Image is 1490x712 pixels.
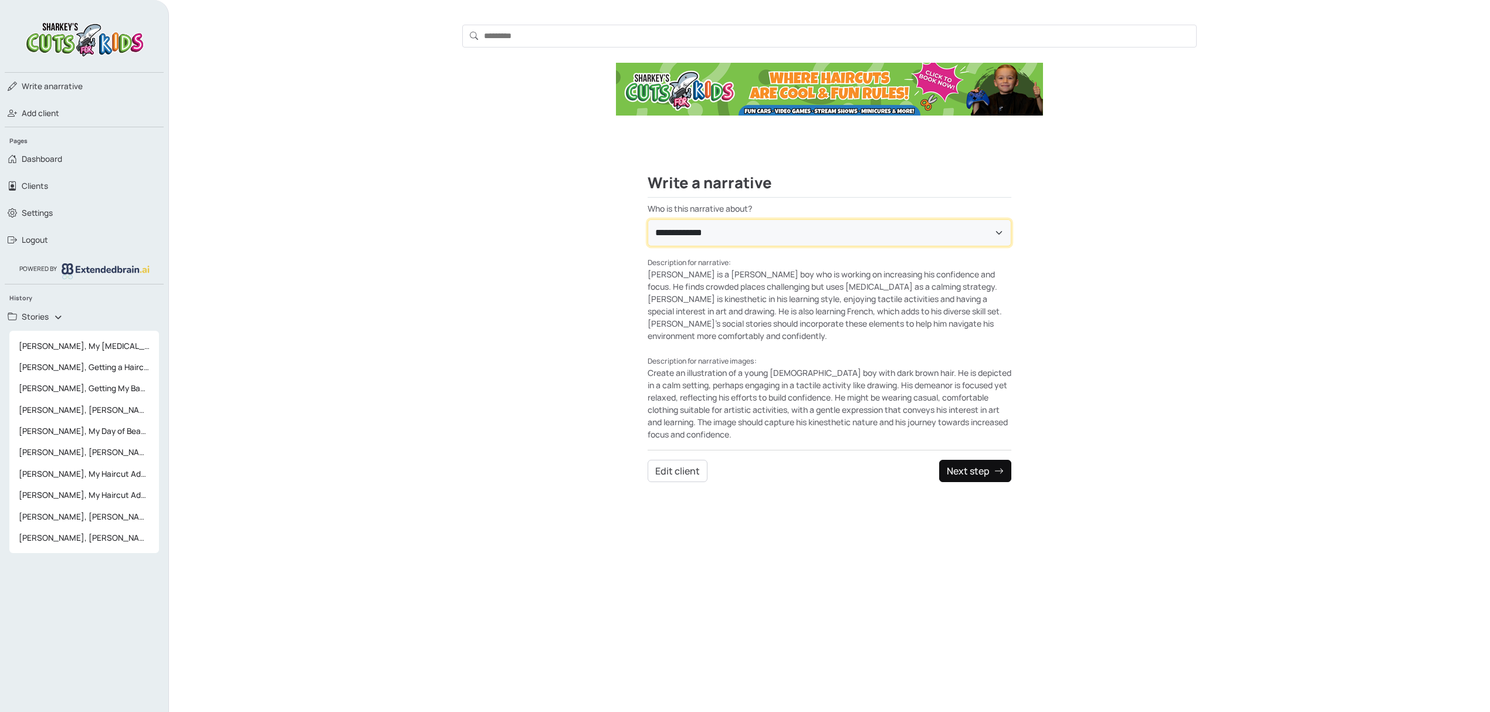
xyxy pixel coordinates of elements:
span: Stories [22,311,49,323]
span: [PERSON_NAME], [PERSON_NAME]'s Haircut Adventure at [PERSON_NAME] [14,506,154,527]
label: Who is this narrative about? [648,202,1011,215]
span: [PERSON_NAME], My Haircut Adventure at [PERSON_NAME] [14,484,154,506]
a: [PERSON_NAME], Getting My Bangs Trimmed at [PERSON_NAME] [9,378,159,399]
span: [PERSON_NAME], Getting a Haircut at [PERSON_NAME] [14,357,154,378]
span: [PERSON_NAME], Getting My Bangs Trimmed at [PERSON_NAME] [14,378,154,399]
span: Dashboard [22,153,62,165]
small: Description for narrative: [648,257,731,267]
a: [PERSON_NAME], Getting a Haircut at [PERSON_NAME] [9,357,159,378]
span: [PERSON_NAME], [PERSON_NAME]'s Day of Beauty at [PERSON_NAME] [14,442,154,463]
img: logo [62,263,150,279]
span: [PERSON_NAME], My Day of Beauty at [PERSON_NAME] [14,421,154,442]
span: [PERSON_NAME], [PERSON_NAME]’s Day of Beauty at [PERSON_NAME] [14,399,154,421]
span: Write a [22,81,49,91]
span: Clients [22,180,48,192]
a: [PERSON_NAME], My Day of Beauty at [PERSON_NAME] [9,421,159,442]
a: [PERSON_NAME], My Haircut Adventure at [PERSON_NAME] [9,463,159,484]
button: Edit client [648,460,707,482]
span: [PERSON_NAME], My [MEDICAL_DATA] Adventure [14,335,154,357]
span: Logout [22,234,48,246]
span: Add client [22,107,59,119]
img: Ad Banner [616,63,1043,116]
div: Create an illustration of a young [DEMOGRAPHIC_DATA] boy with dark brown hair. He is depicted in ... [648,354,1011,440]
span: [PERSON_NAME], My Haircut Adventure at [PERSON_NAME] [14,463,154,484]
span: Settings [22,207,53,219]
a: [PERSON_NAME], My Haircut Adventure at [PERSON_NAME] [9,484,159,506]
span: [PERSON_NAME], [PERSON_NAME]'s Potty Training Adventure [14,527,154,548]
small: Description for narrative images: [648,356,757,366]
span: narrative [22,80,83,92]
a: [PERSON_NAME], My [MEDICAL_DATA] Adventure [9,335,159,357]
a: [PERSON_NAME], [PERSON_NAME]'s Haircut Adventure at [PERSON_NAME] [9,506,159,527]
a: [PERSON_NAME], [PERSON_NAME]'s Day of Beauty at [PERSON_NAME] [9,442,159,463]
div: [PERSON_NAME] is a [PERSON_NAME] boy who is working on increasing his confidence and focus. He fi... [648,256,1011,342]
h2: Write a narrative [648,174,1011,198]
img: logo [23,19,146,58]
a: [PERSON_NAME], [PERSON_NAME]'s Potty Training Adventure [9,527,159,548]
a: [PERSON_NAME], [PERSON_NAME]’s Day of Beauty at [PERSON_NAME] [9,399,159,421]
button: Next step [939,460,1011,482]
